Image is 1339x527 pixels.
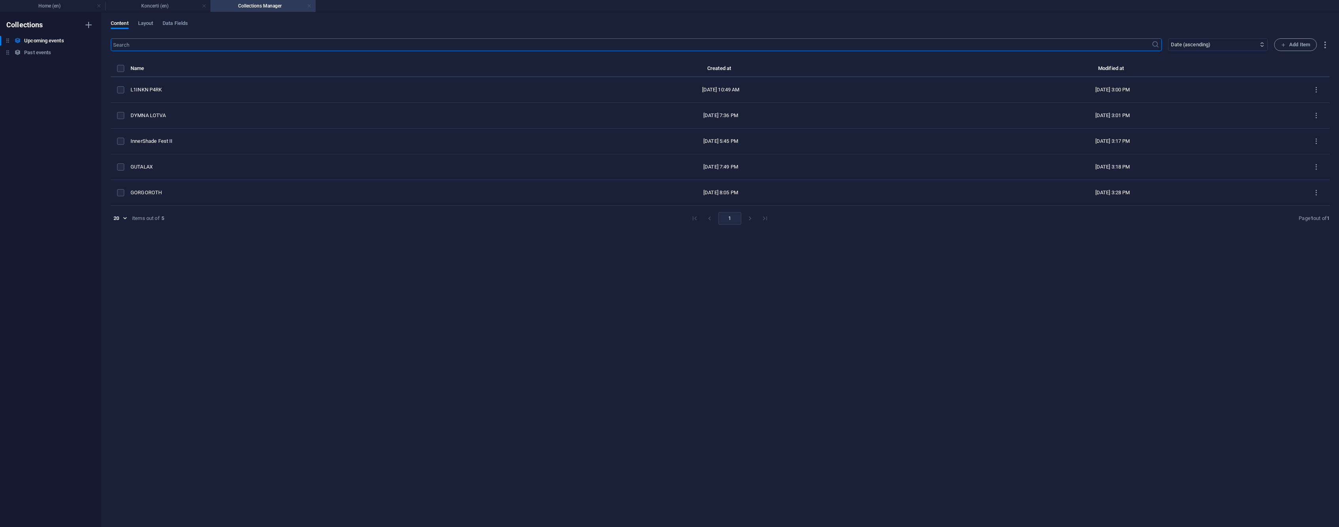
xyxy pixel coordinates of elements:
[161,215,164,222] strong: 5
[131,64,519,77] th: Name
[525,189,916,196] div: [DATE] 8:05 PM
[210,2,316,10] h4: Collections Manager
[132,215,160,222] div: items out of
[687,212,772,225] nav: pagination navigation
[105,2,210,10] h4: Koncerti (en)
[525,86,916,93] div: [DATE] 10:49 AM
[24,36,64,45] h6: Upcoming events
[922,64,1303,77] th: Modified at
[1311,215,1313,221] strong: 1
[111,38,1152,51] input: Search
[84,20,93,30] i: Create new collection
[24,48,51,57] h6: Past events
[1281,40,1310,49] span: Add Item
[929,189,1297,196] div: [DATE] 3:28 PM
[6,20,43,30] h6: Collections
[131,163,513,171] div: GUTALAX
[1274,38,1317,51] button: Add Item
[111,215,129,222] div: 20
[525,112,916,119] div: [DATE] 7:36 PM
[929,138,1297,145] div: [DATE] 3:17 PM
[131,112,513,119] div: DYMNA LOTVA
[131,138,513,145] div: InnerShade Fest II
[525,163,916,171] div: [DATE] 7:49 PM
[519,64,922,77] th: Created at
[525,138,916,145] div: [DATE] 5:45 PM
[131,86,513,93] div: L1INKN P4RK
[929,112,1297,119] div: [DATE] 3:01 PM
[138,19,153,30] span: Layout
[929,163,1297,171] div: [DATE] 3:18 PM
[1327,215,1330,221] strong: 1
[111,64,1330,206] table: items list
[718,212,741,225] button: page 1
[131,189,513,196] div: GORGOROTH
[1299,215,1330,222] div: Page out of
[163,19,188,30] span: Data Fields
[929,86,1297,93] div: [DATE] 3:00 PM
[111,19,129,30] span: Content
